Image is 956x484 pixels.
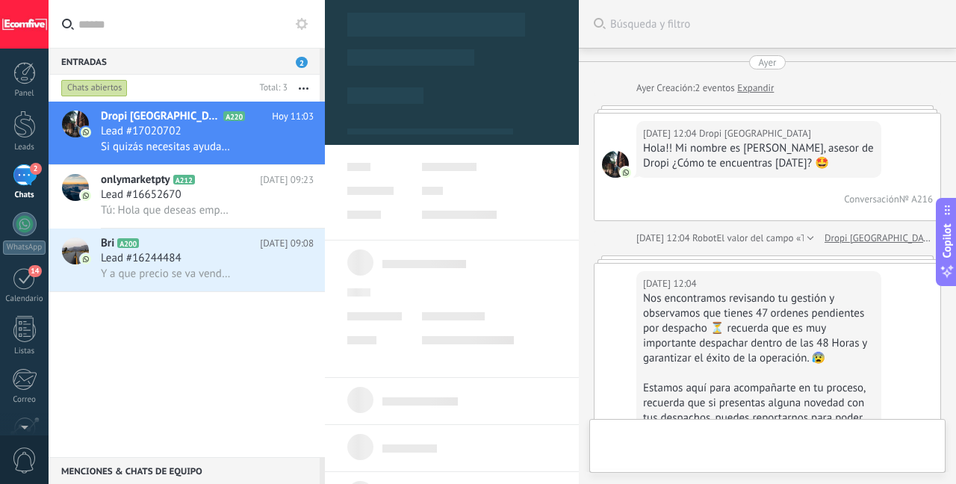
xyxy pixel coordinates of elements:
span: A212 [173,175,195,184]
a: Expandir [737,81,774,96]
span: Y a que precio se va vender por dropi [101,267,232,281]
div: Calendario [3,294,46,304]
div: Chats [3,190,46,200]
span: Búsqueda y filtro [610,17,941,31]
span: Tú: Hola que deseas empezar a mover? [101,203,232,217]
span: Dropi Panamá [602,151,629,178]
span: Lead #17020702 [101,124,181,139]
span: Si quizás necesitas ayuda con algo para que las guías puedan pasar a estatus pendiente de manera ... [101,140,232,154]
div: WhatsApp [3,241,46,255]
a: avatariconBriA200[DATE] 09:08Lead #16244484Y a que precio se va vender por dropi [49,229,325,291]
span: Copilot [940,224,955,258]
div: Entradas [49,48,320,75]
span: Hoy 11:03 [272,109,314,124]
div: Ayer [758,55,776,69]
span: Bri [101,236,114,251]
div: Nos encontramos revisando tu gestión y observamos que tienes 47 ordenes pendientes por despacho ⏳... [643,291,875,366]
span: A220 [223,111,245,121]
div: Total: 3 [254,81,288,96]
a: Dropi [GEOGRAPHIC_DATA] [825,231,933,246]
img: icon [81,254,91,264]
div: Conversación [844,193,899,205]
div: Leads [3,143,46,152]
div: [DATE] 12:04 [643,126,699,141]
a: avatariconDropi [GEOGRAPHIC_DATA]A220Hoy 11:03Lead #17020702Si quizás necesitas ayuda con algo pa... [49,102,325,164]
span: 2 eventos [695,81,734,96]
div: Correo [3,395,46,405]
div: Menciones & Chats de equipo [49,457,320,484]
img: icon [81,190,91,201]
span: Lead #16244484 [101,251,181,266]
div: № A216 [899,193,933,205]
div: Creación: [636,81,774,96]
span: Dropi Panamá [699,126,811,141]
span: Lead #16652670 [101,187,181,202]
img: icon [81,127,91,137]
div: Chats abiertos [61,79,128,97]
span: El valor del campo «Teléfono» [716,231,841,246]
span: [DATE] 09:08 [260,236,314,251]
span: [DATE] 09:23 [260,173,314,187]
a: avataricononlymarketptyA212[DATE] 09:23Lead #16652670Tú: Hola que deseas empezar a mover? [49,165,325,228]
div: Ayer [636,81,657,96]
img: com.amocrm.amocrmwa.svg [621,167,631,178]
span: Robot [692,232,716,244]
div: [DATE] 12:04 [643,276,699,291]
span: 2 [30,163,42,175]
div: Panel [3,89,46,99]
span: onlymarketpty [101,173,170,187]
span: 2 [296,57,308,68]
span: Dropi [GEOGRAPHIC_DATA] [101,109,220,124]
div: [DATE] 12:04 [636,231,692,246]
div: Hola!! Mi nombre es [PERSON_NAME], asesor de Dropi ¿Cómo te encuentras [DATE]? 🤩 [643,141,875,171]
div: Listas [3,347,46,356]
span: A200 [117,238,139,248]
div: Estamos aquí para acompañarte en tu proceso, recuerda que si presentas alguna novedad con tus des... [643,381,875,441]
span: 14 [28,265,41,277]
